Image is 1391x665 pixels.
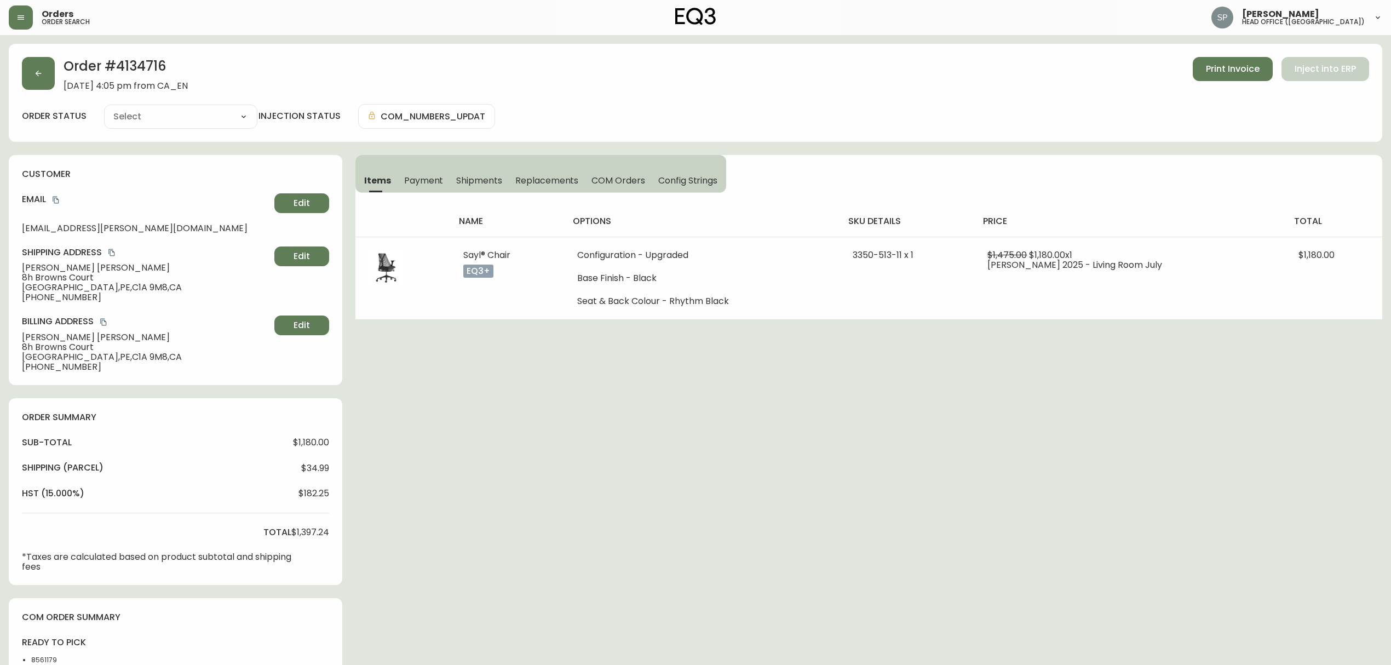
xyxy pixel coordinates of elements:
h4: Shipping ( Parcel ) [22,462,104,474]
h4: total [1294,215,1373,227]
span: $34.99 [301,463,329,473]
span: [PERSON_NAME] 2025 - Living Room July [987,259,1162,271]
span: [GEOGRAPHIC_DATA] , PE , C1A 9M8 , CA [22,283,270,293]
h4: order summary [22,411,329,423]
h4: ready to pick [22,637,89,649]
h4: injection status [258,110,341,122]
h4: com order summary [22,611,329,623]
span: Sayl® Chair [463,249,510,261]
h4: hst (15.000%) [22,488,84,500]
p: eq3+ [463,265,493,278]
span: Payment [404,175,444,186]
span: Orders [42,10,73,19]
button: Edit [274,193,329,213]
li: Configuration - Upgraded [577,250,826,260]
h4: sub-total [22,437,72,449]
span: 8h Browns Court [22,342,270,352]
h4: Shipping Address [22,246,270,259]
span: [PERSON_NAME] [PERSON_NAME] [22,332,270,342]
span: Edit [294,319,310,331]
span: Config Strings [658,175,717,186]
h4: sku details [848,215,965,227]
img: df33e782-3a74-4294-9802-b22012b1200cOptional[A-Proper-LP-3350-512-11-Front.jpg].jpg [369,250,404,285]
span: Items [364,175,391,186]
button: Edit [274,316,329,335]
h2: Order # 4134716 [64,57,188,81]
li: Base Finish - Black [577,273,826,283]
span: [DATE] 4:05 pm from CA_EN [64,81,188,91]
button: copy [106,247,117,258]
h4: total [263,526,291,538]
img: logo [675,8,716,25]
h4: customer [22,168,329,180]
span: [PERSON_NAME] [1242,10,1319,19]
h4: Billing Address [22,316,270,328]
span: $1,180.00 x 1 [1029,249,1072,261]
span: COM Orders [591,175,645,186]
span: $1,180.00 [293,438,329,448]
span: $1,397.24 [291,528,329,537]
span: Shipments [456,175,502,186]
li: Seat & Back Colour - Rhythm Black [577,296,826,306]
h4: price [983,215,1277,227]
h5: head office ([GEOGRAPHIC_DATA]) [1242,19,1365,25]
li: 8561179 [31,655,89,665]
h4: Email [22,193,270,205]
p: *Taxes are calculated based on product subtotal and shipping fees [22,552,291,572]
span: Edit [294,197,310,209]
span: Edit [294,250,310,262]
label: order status [22,110,87,122]
span: Print Invoice [1206,63,1260,75]
button: copy [50,194,61,205]
button: copy [98,317,109,328]
h4: name [459,215,555,227]
span: [PHONE_NUMBER] [22,362,270,372]
span: $1,180.00 [1298,249,1335,261]
span: [EMAIL_ADDRESS][PERSON_NAME][DOMAIN_NAME] [22,223,270,233]
span: 8h Browns Court [22,273,270,283]
span: 3350-513-11 x 1 [853,249,913,261]
span: $1,475.00 [987,249,1027,261]
button: Print Invoice [1193,57,1273,81]
h5: order search [42,19,90,25]
span: [GEOGRAPHIC_DATA] , PE , C1A 9M8 , CA [22,352,270,362]
span: [PERSON_NAME] [PERSON_NAME] [22,263,270,273]
span: $182.25 [298,489,329,498]
span: Replacements [515,175,578,186]
button: Edit [274,246,329,266]
img: 0cb179e7bf3690758a1aaa5f0aafa0b4 [1211,7,1233,28]
h4: options [573,215,831,227]
span: [PHONE_NUMBER] [22,293,270,302]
